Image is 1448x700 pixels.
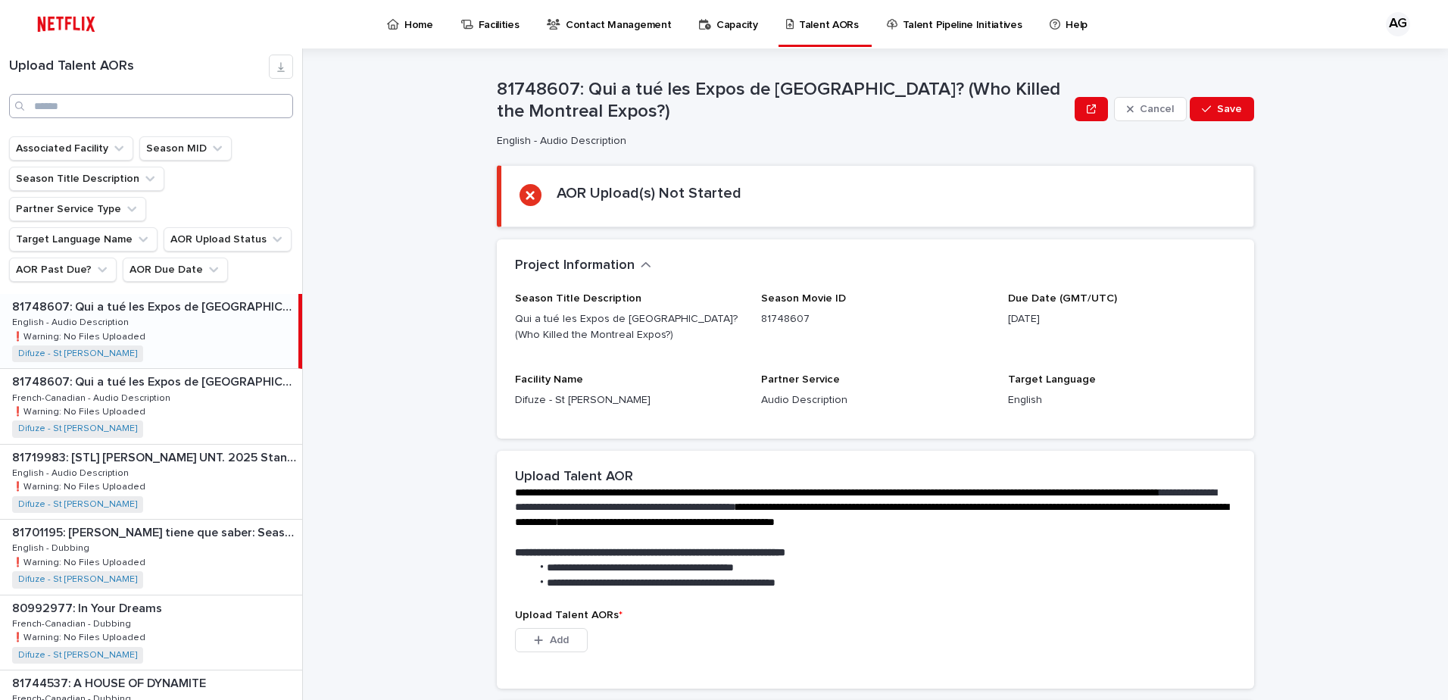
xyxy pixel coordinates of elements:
[9,167,164,191] button: Season Title Description
[12,479,148,492] p: ❗️Warning: No Files Uploaded
[515,258,635,274] h2: Project Information
[1190,97,1254,121] button: Save
[9,197,146,221] button: Partner Service Type
[18,650,137,661] a: Difuze - St [PERSON_NAME]
[9,258,117,282] button: AOR Past Due?
[12,448,299,465] p: 81719983: [STL] Bruce Bruce UNT. 2025 Standup Special
[12,390,173,404] p: French-Canadian - Audio Description
[18,574,137,585] a: Difuze - St [PERSON_NAME]
[497,135,1063,148] p: English - Audio Description
[139,136,232,161] button: Season MID
[1114,97,1187,121] button: Cancel
[12,465,132,479] p: English - Audio Description
[12,314,132,328] p: English - Audio Description
[761,374,840,385] span: Partner Service
[123,258,228,282] button: AOR Due Date
[12,297,295,314] p: 81748607: Qui a tué les Expos de Montréal? (Who Killed the Montreal Expos?)
[30,9,102,39] img: ifQbXi3ZQGMSEF7WDB7W
[1140,104,1174,114] span: Cancel
[12,329,148,342] p: ❗️Warning: No Files Uploaded
[557,184,741,202] h2: AOR Upload(s) Not Started
[515,258,651,274] button: Project Information
[12,630,148,643] p: ❗️Warning: No Files Uploaded
[1386,12,1410,36] div: AG
[12,598,165,616] p: 80992977: In Your Dreams
[1008,374,1096,385] span: Target Language
[12,616,134,630] p: French-Canadian - Dubbing
[1008,311,1236,327] p: [DATE]
[12,404,148,417] p: ❗️Warning: No Files Uploaded
[9,136,133,161] button: Associated Facility
[761,311,989,327] p: 81748607
[164,227,292,252] button: AOR Upload Status
[9,227,158,252] button: Target Language Name
[515,610,623,620] span: Upload Talent AORs
[1217,104,1242,114] span: Save
[1008,293,1117,304] span: Due Date (GMT/UTC)
[9,58,269,75] h1: Upload Talent AORs
[12,555,148,568] p: ❗️Warning: No Files Uploaded
[18,499,137,510] a: Difuze - St [PERSON_NAME]
[515,311,743,343] p: Qui a tué les Expos de [GEOGRAPHIC_DATA]? (Who Killed the Montreal Expos?)
[12,372,299,389] p: 81748607: Qui a tué les Expos de Montréal? (Who Killed the Montreal Expos?)
[12,673,209,691] p: 81744537: A HOUSE OF DYNAMITE
[515,628,588,652] button: Add
[497,79,1069,123] p: 81748607: Qui a tué les Expos de [GEOGRAPHIC_DATA]? (Who Killed the Montreal Expos?)
[18,348,137,359] a: Difuze - St [PERSON_NAME]
[12,540,92,554] p: English - Dubbing
[761,293,846,304] span: Season Movie ID
[12,523,299,540] p: 81701195: [PERSON_NAME] tiene que saber: Season 1
[18,423,137,434] a: Difuze - St [PERSON_NAME]
[761,392,989,408] p: Audio Description
[1008,392,1236,408] p: English
[515,293,641,304] span: Season Title Description
[515,374,583,385] span: Facility Name
[515,469,633,486] h2: Upload Talent AOR
[9,94,293,118] input: Search
[515,392,743,408] p: Difuze - St [PERSON_NAME]
[550,635,569,645] span: Add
